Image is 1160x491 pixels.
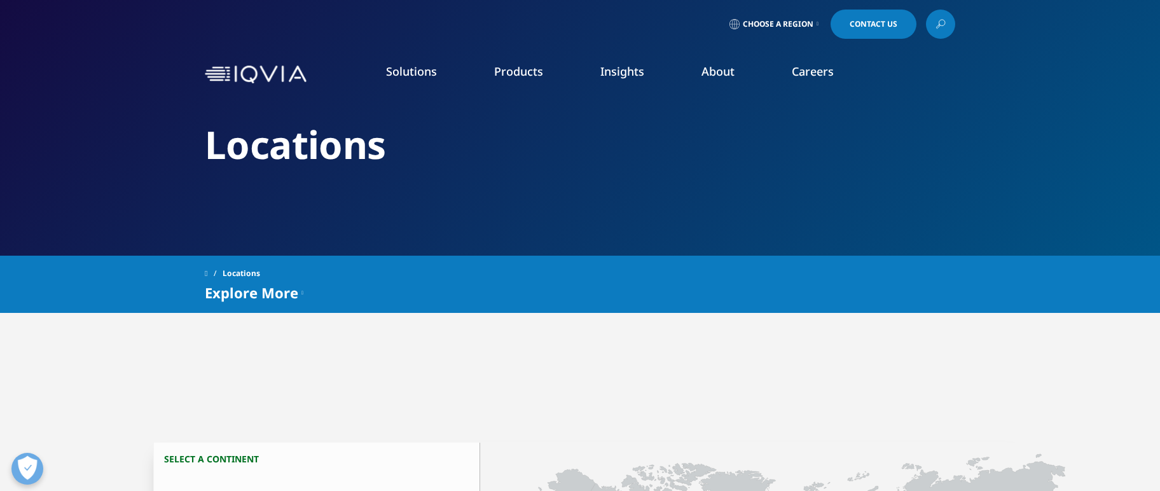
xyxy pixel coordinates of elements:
button: Open Preferences [11,453,43,485]
a: Solutions [386,64,437,79]
nav: Primary [312,45,955,104]
a: Products [494,64,543,79]
h2: Locations [205,121,955,169]
span: Contact Us [850,20,897,28]
img: IQVIA Healthcare Information Technology and Pharma Clinical Research Company [205,66,307,84]
a: About [701,64,735,79]
a: Insights [600,64,644,79]
span: Locations [223,262,260,285]
h3: Select a continent [154,453,480,465]
a: Contact Us [831,10,916,39]
a: Careers [792,64,834,79]
span: Explore More [205,285,298,300]
span: Choose a Region [743,19,813,29]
